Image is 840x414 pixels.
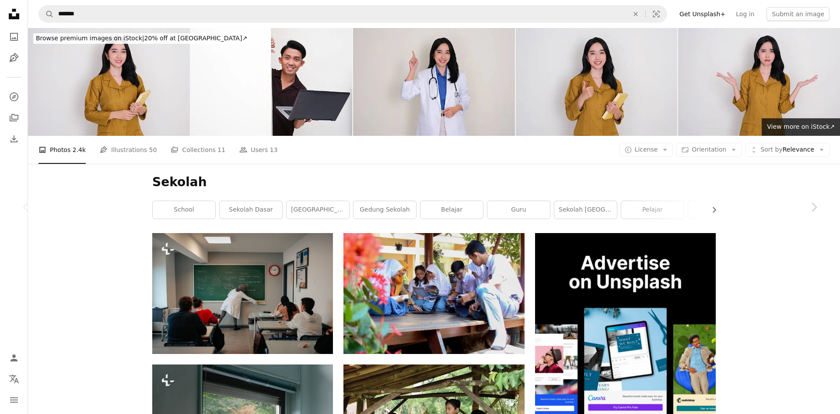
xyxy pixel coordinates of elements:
[36,35,247,42] span: 20% off at [GEOGRAPHIC_DATA] ↗
[152,290,333,297] a: a woman in a white lab coat writing on a blackboard
[646,6,667,22] button: Visual search
[635,146,658,153] span: License
[100,136,157,164] a: Illustrations 50
[220,201,282,219] a: sekolah dasar
[619,143,673,157] button: License
[5,130,23,148] a: Download History
[5,88,23,106] a: Explore
[5,49,23,67] a: Illustrations
[149,145,157,155] span: 50
[762,118,840,136] a: View more on iStock↗
[676,143,742,157] button: Orientation
[5,28,23,46] a: Photos
[217,145,225,155] span: 11
[760,146,782,153] span: Sort by
[731,7,759,21] a: Log in
[287,201,349,219] a: [GEOGRAPHIC_DATA]
[36,35,144,42] span: Browse premium images on iStock |
[554,201,617,219] a: sekolah [GEOGRAPHIC_DATA]
[766,7,829,21] button: Submit an image
[5,370,23,388] button: Language
[152,174,716,190] h1: Sekolah
[767,123,835,130] span: View more on iStock ↗
[420,201,483,219] a: belajar
[353,201,416,219] a: gedung sekolah
[152,233,333,354] img: a woman in a white lab coat writing on a blackboard
[621,201,684,219] a: pelajar
[787,165,840,249] a: Next
[626,6,645,22] button: Clear
[38,5,667,23] form: Find visuals sitewide
[5,391,23,409] button: Menu
[487,201,550,219] a: guru
[39,6,54,22] button: Search Unsplash
[28,28,190,136] img: Indonesian female teacher smiling confident while holding a book
[745,143,829,157] button: Sort byRelevance
[516,28,678,136] img: Indonesia female teacher smiling and give thumbs up while holding a book
[5,349,23,367] a: Log in / Sign up
[191,28,353,136] img: Adult Asian man peeking behind a wall holding laptop with happy face
[760,145,814,154] span: Relevance
[706,201,716,219] button: scroll list to the right
[153,201,215,219] a: school
[678,28,840,136] img: Indonesia female civil servant showing confused face expression
[688,201,751,219] a: kelas
[343,290,524,297] a: man in white dress shirt sitting on brown wooden bench
[343,233,524,354] img: man in white dress shirt sitting on brown wooden bench
[535,233,716,414] img: file-1635990755334-4bfd90f37242image
[28,28,255,49] a: Browse premium images on iStock|20% off at [GEOGRAPHIC_DATA]↗
[239,136,278,164] a: Users 13
[353,28,515,136] img: A young female doctor smiling happy while pointing above her
[674,7,731,21] a: Get Unsplash+
[692,146,726,153] span: Orientation
[171,136,225,164] a: Collections 11
[270,145,278,155] span: 13
[5,109,23,127] a: Collections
